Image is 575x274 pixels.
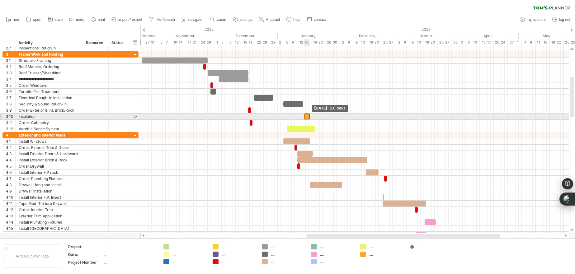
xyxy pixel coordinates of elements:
[451,39,465,46] div: 30 - 3
[19,51,80,57] div: Frame Work and Roofing
[6,145,15,151] div: 4.2
[55,17,63,22] span: save
[19,58,80,63] div: Structure Framing
[172,259,206,264] div: ....
[314,17,326,22] span: contact
[6,170,15,175] div: 4.6
[19,157,80,163] div: Install Exterior Brick & Rock
[437,39,451,46] div: 23-27
[68,260,102,265] div: Project Number
[19,82,80,88] div: Order Windows
[6,188,15,194] div: 4.9
[222,252,256,257] div: ....
[6,58,15,63] div: 3.1
[6,201,15,207] div: 4.11
[19,45,80,51] div: Inspections: Rough in
[269,39,283,46] div: 29 - 2
[19,188,80,194] div: Drywall Installation
[6,70,15,76] div: 3.3
[19,194,80,200] div: Install Interior F.P. Insert
[222,244,256,249] div: ....
[157,33,213,39] div: November 2025
[19,70,80,76] div: Roof Trusses/Sheathing
[171,39,185,46] div: 10-14
[89,16,107,24] a: print
[493,39,507,46] div: 20-24
[231,16,254,24] a: settings
[278,33,339,39] div: January 2026
[19,232,80,238] div: Caulking and Sealing
[241,39,255,46] div: 15-19
[339,39,353,46] div: 2 - 6
[6,114,15,119] div: 3.10
[111,40,125,46] div: Status
[156,17,175,22] span: filter/search
[551,16,572,24] a: log out
[19,64,80,70] div: Roof Material Ordering
[104,244,156,249] div: ....
[19,170,80,175] div: Install Interior F.P rock
[19,163,80,169] div: Order:Drywall
[46,16,64,24] a: save
[209,16,228,24] a: zoom
[549,39,563,46] div: 18-22
[6,126,15,132] div: 3.12
[6,51,15,57] div: 3
[6,132,15,138] div: 4
[6,219,15,225] div: 4.14
[271,244,305,249] div: ....
[19,176,80,182] div: Order: Plumbing Fixtures
[507,39,521,46] div: 27 - 1
[6,176,15,182] div: 4.7
[4,16,21,24] a: new
[217,17,226,22] span: zoom
[293,17,300,22] span: help
[19,225,80,231] div: Install [GEOGRAPHIC_DATA]
[339,33,395,39] div: February 2026
[19,107,80,113] div: Order Exterior & Int. Brick/Rock
[19,101,80,107] div: Security & Sound Rough-in
[369,244,403,249] div: ....
[110,16,144,24] a: import / export
[25,16,43,24] a: open
[19,126,80,132] div: Aerobic Septic System
[6,207,15,213] div: 4.12
[147,16,177,24] a: filter/search
[104,252,156,257] div: ....
[312,105,348,112] div: [DATE]
[19,114,80,119] div: Insulation
[311,39,325,46] div: 19-23
[19,138,80,144] div: Install Windows
[381,39,395,46] div: 23-27
[188,17,204,22] span: navigator
[6,182,15,188] div: 4.8
[325,39,339,46] div: 26-30
[143,39,157,46] div: 27-31
[6,151,15,157] div: 4.3
[19,95,80,101] div: Electrical Rough-In Installation
[6,107,15,113] div: 3.9
[240,17,252,22] span: settings
[266,17,280,22] span: AI assist
[369,252,403,257] div: ....
[6,76,15,82] div: 3.4
[19,182,80,188] div: Drywall Hang and Install
[559,17,570,22] span: log out
[98,17,105,22] span: print
[320,259,354,264] div: ....
[395,33,457,39] div: March 2026
[157,39,171,46] div: 3 - 7
[172,244,206,249] div: ....
[521,39,535,46] div: 4 - 8
[271,252,305,257] div: ....
[271,259,305,264] div: ....
[418,244,452,249] div: ....
[19,120,80,126] div: Order: Cabinetry
[104,260,156,265] div: ....
[297,39,311,46] div: 12-16
[395,39,409,46] div: 2 - 6
[6,163,15,169] div: 4.5
[13,17,20,22] span: new
[465,39,479,46] div: 6 - 10
[255,39,269,46] div: 22-26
